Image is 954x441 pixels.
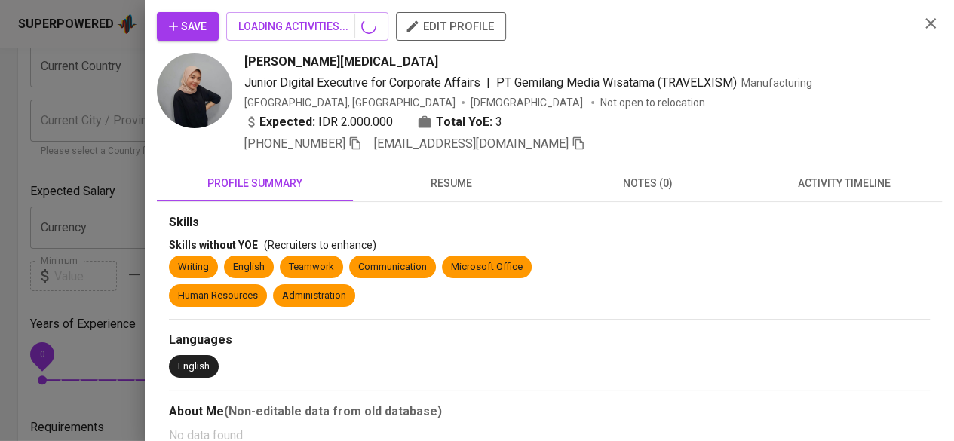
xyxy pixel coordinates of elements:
button: edit profile [396,12,506,41]
span: [DEMOGRAPHIC_DATA] [471,95,585,110]
b: Total YoE: [436,113,492,131]
div: Human Resources [178,289,258,303]
span: [PHONE_NUMBER] [244,136,345,151]
span: 3 [495,113,502,131]
b: Expected: [259,113,315,131]
span: resume [362,174,540,193]
span: PT Gemilang Media Wisatama (TRAVELXISM) [496,75,737,90]
div: English [178,360,210,374]
div: Administration [282,289,346,303]
button: LOADING ACTIVITIES... [226,12,388,41]
span: activity timeline [755,174,933,193]
span: Save [169,17,207,36]
div: About Me [169,403,930,421]
div: Languages [169,332,930,349]
button: Save [157,12,219,41]
span: edit profile [408,17,494,36]
div: IDR 2.000.000 [244,113,393,131]
b: (Non-editable data from old database) [224,404,442,418]
span: profile summary [166,174,344,193]
p: Not open to relocation [600,95,705,110]
span: Manufacturing [741,77,812,89]
span: notes (0) [559,174,737,193]
div: Communication [358,260,427,274]
span: [PERSON_NAME][MEDICAL_DATA] [244,53,438,71]
div: Writing [178,260,209,274]
img: 7770ece98d223111ede808a23850e0a0.jpg [157,53,232,128]
a: edit profile [396,20,506,32]
div: Teamwork [289,260,334,274]
div: English [233,260,265,274]
span: [EMAIL_ADDRESS][DOMAIN_NAME] [374,136,569,151]
span: (Recruiters to enhance) [264,239,376,251]
span: LOADING ACTIVITIES... [238,17,376,36]
span: Junior Digital Executive for Corporate Affairs [244,75,480,90]
span: | [486,74,490,92]
div: Microsoft Office [451,260,523,274]
div: Skills [169,214,930,231]
span: Skills without YOE [169,239,258,251]
div: [GEOGRAPHIC_DATA], [GEOGRAPHIC_DATA] [244,95,456,110]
